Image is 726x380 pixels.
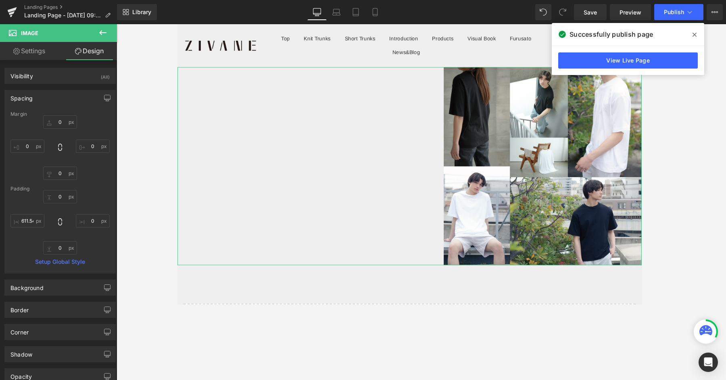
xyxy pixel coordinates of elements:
div: Open Intercom Messenger [699,353,718,372]
span: Publish [664,9,684,15]
a: New Library [117,4,157,20]
input: 0 [43,190,77,203]
button: Redo [555,4,571,20]
span: Landing Page - [DATE] 09:49:55 [24,12,102,19]
div: Visibility [10,68,33,79]
span: Library [132,8,151,16]
div: Margin [10,111,110,117]
a: Laptop [327,4,346,20]
span: Preview [620,8,641,17]
div: Border [10,302,29,313]
button: Undo [535,4,551,20]
a: Landing Pages [24,4,117,10]
span: Image [21,30,38,36]
a: View Live Page [558,52,698,69]
div: Opacity [10,369,32,380]
a: Design [60,42,119,60]
div: Shadow [10,347,32,358]
a: Tablet [346,4,365,20]
div: Padding [10,186,110,192]
div: Corner [10,324,29,336]
input: 0 [76,140,110,153]
input: 0 [76,214,110,228]
input: 0 [43,115,77,129]
button: Publish [654,4,703,20]
span: Save [584,8,597,17]
span: Successfully publish page [570,29,653,39]
div: Background [10,280,44,291]
input: 0 [43,241,77,255]
div: (All) [101,68,110,81]
input: 0 [10,214,44,228]
input: 0 [43,167,77,180]
input: 0 [10,140,44,153]
a: Setup Global Style [10,259,110,265]
a: Preview [610,4,651,20]
div: Spacing [10,90,33,102]
a: Mobile [365,4,385,20]
a: Desktop [307,4,327,20]
button: More [707,4,723,20]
